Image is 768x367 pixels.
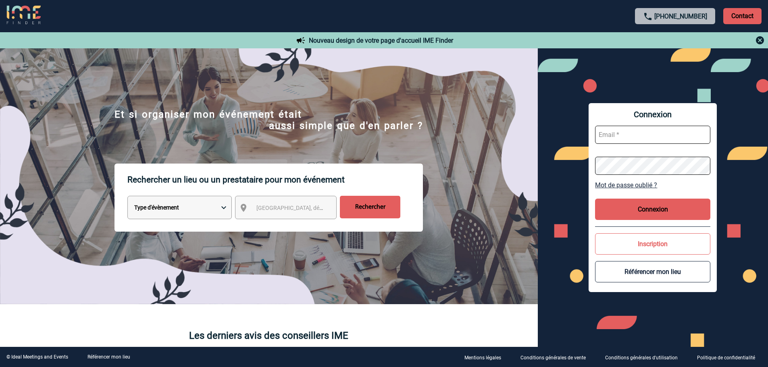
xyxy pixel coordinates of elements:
a: Mentions légales [458,353,514,361]
button: Inscription [595,233,710,255]
button: Référencer mon lieu [595,261,710,282]
a: [PHONE_NUMBER] [654,12,707,20]
p: Politique de confidentialité [697,355,755,361]
a: Politique de confidentialité [691,353,768,361]
a: Conditions générales de vente [514,353,599,361]
button: Connexion [595,199,710,220]
a: Mot de passe oublié ? [595,181,710,189]
a: Conditions générales d'utilisation [599,353,691,361]
div: © Ideal Meetings and Events [6,354,68,360]
p: Conditions générales d'utilisation [605,355,678,361]
span: Connexion [595,110,710,119]
a: Référencer mon lieu [87,354,130,360]
input: Rechercher [340,196,400,218]
p: Contact [723,8,762,24]
p: Rechercher un lieu ou un prestataire pour mon événement [127,164,423,196]
input: Email * [595,126,710,144]
span: [GEOGRAPHIC_DATA], département, région... [256,205,368,211]
p: Conditions générales de vente [520,355,586,361]
img: call-24-px.png [643,12,653,21]
p: Mentions légales [464,355,501,361]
